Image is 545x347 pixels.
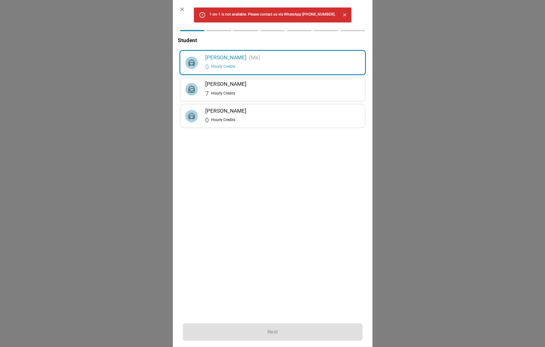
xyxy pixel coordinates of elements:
h6: (Me) [249,53,260,62]
img: default_dns_avatar.jpg [185,110,198,122]
h6: Student [178,36,367,45]
div: [PERSON_NAME](Me)0Hourly Credits [180,51,365,74]
div: 1-on-1 is not available. Please contact us via WhatsApp [PHONE_NUMBER]. [209,9,335,21]
h5: Schedule 1-on-1 class [178,17,367,24]
span: Hourly Credits [211,64,235,70]
h6: 7 [205,89,209,99]
div: [PERSON_NAME]0Hourly Credits [180,104,365,128]
div: [PERSON_NAME]7Hourly Credits [180,77,365,101]
button: Close [340,11,349,19]
h6: [PERSON_NAME] [205,80,360,88]
h6: [PERSON_NAME] [205,107,360,115]
img: default_dns_avatar.jpg [185,56,198,69]
h6: 0 [205,115,209,125]
span: Hourly Credits [211,117,235,123]
h6: 0 [205,62,209,72]
img: default_female_avatar.jpg [185,83,198,95]
span: Hourly Credits [211,90,235,97]
h6: [PERSON_NAME] [205,53,246,62]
